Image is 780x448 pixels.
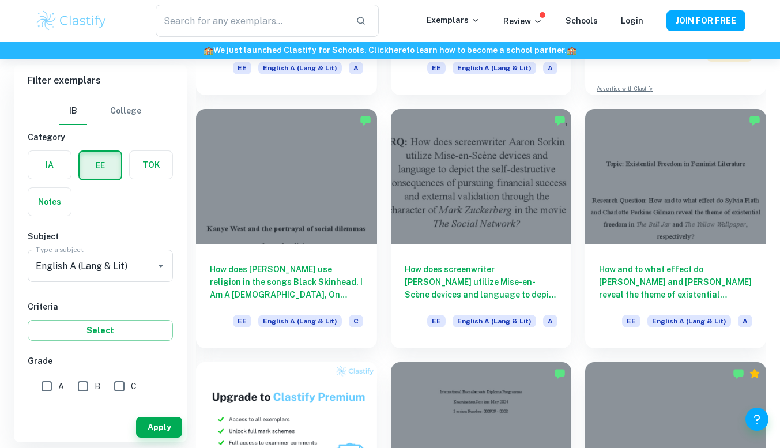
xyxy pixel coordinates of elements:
a: Login [621,16,643,25]
button: Notes [28,188,71,216]
span: English A (Lang & Lit) [647,315,731,327]
span: EE [233,315,251,327]
img: Marked [360,115,371,126]
h6: Grade [28,355,173,367]
h6: Criteria [28,300,173,313]
h6: Filter exemplars [14,65,187,97]
h6: How does screenwriter [PERSON_NAME] utilize Mise-en-Scène devices and language to depict the self... [405,263,558,301]
h6: How does [PERSON_NAME] use religion in the songs Black Skinhead, I Am A [DEMOGRAPHIC_DATA], On Si... [210,263,363,301]
span: A [738,315,752,327]
button: JOIN FOR FREE [666,10,745,31]
span: EE [427,62,446,74]
label: Type a subject [36,244,84,254]
img: Marked [733,368,744,379]
h6: We just launched Clastify for Schools. Click to learn how to become a school partner. [2,44,778,57]
input: Search for any exemplars... [156,5,346,37]
p: Exemplars [427,14,480,27]
span: A [543,62,557,74]
span: A [349,62,363,74]
span: B [95,380,100,393]
span: English A (Lang & Lit) [258,62,342,74]
img: Marked [554,368,566,379]
span: C [131,380,137,393]
span: C [349,315,363,327]
span: EE [233,62,251,74]
button: College [110,97,141,125]
button: Open [153,258,169,274]
button: Help and Feedback [745,408,768,431]
h6: Category [28,131,173,144]
a: here [389,46,406,55]
span: 🏫 [567,46,576,55]
span: EE [427,315,446,327]
span: English A (Lang & Lit) [453,62,536,74]
div: Filter type choice [59,97,141,125]
span: EE [622,315,640,327]
button: Apply [136,417,182,438]
div: Premium [749,368,760,379]
a: How and to what effect do [PERSON_NAME] and [PERSON_NAME] reveal the theme of existential freedom... [585,109,766,348]
p: Review [503,15,542,28]
a: Advertise with Clastify [597,85,653,93]
h6: How and to what effect do [PERSON_NAME] and [PERSON_NAME] reveal the theme of existential freedom... [599,263,752,301]
span: 🏫 [204,46,213,55]
span: English A (Lang & Lit) [453,315,536,327]
a: How does [PERSON_NAME] use religion in the songs Black Skinhead, I Am A [DEMOGRAPHIC_DATA], On Si... [196,109,377,348]
span: A [58,380,64,393]
img: Marked [749,115,760,126]
button: Select [28,320,173,341]
a: How does screenwriter [PERSON_NAME] utilize Mise-en-Scène devices and language to depict the self... [391,109,572,348]
img: Marked [554,115,566,126]
span: English A (Lang & Lit) [258,315,342,327]
button: IA [28,151,71,179]
button: TOK [130,151,172,179]
img: Clastify logo [35,9,108,32]
button: IB [59,97,87,125]
h6: Subject [28,230,173,243]
button: EE [80,152,121,179]
a: Schools [566,16,598,25]
span: A [543,315,557,327]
